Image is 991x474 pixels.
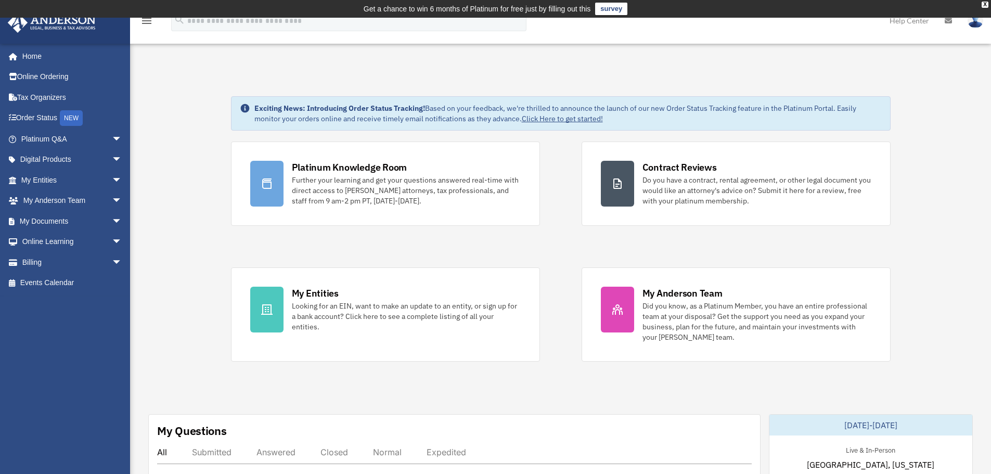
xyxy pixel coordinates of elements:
[192,447,231,457] div: Submitted
[140,15,153,27] i: menu
[7,273,138,293] a: Events Calendar
[7,87,138,108] a: Tax Organizers
[292,301,521,332] div: Looking for an EIN, want to make an update to an entity, or sign up for a bank account? Click her...
[7,211,138,232] a: My Documentsarrow_drop_down
[157,447,167,457] div: All
[112,129,133,150] span: arrow_drop_down
[807,458,934,471] span: [GEOGRAPHIC_DATA], [US_STATE]
[595,3,627,15] a: survey
[642,161,717,174] div: Contract Reviews
[140,18,153,27] a: menu
[256,447,295,457] div: Answered
[5,12,99,33] img: Anderson Advisors Platinum Portal
[427,447,466,457] div: Expedited
[254,103,882,124] div: Based on your feedback, we're thrilled to announce the launch of our new Order Status Tracking fe...
[7,190,138,211] a: My Anderson Teamarrow_drop_down
[373,447,402,457] div: Normal
[292,287,339,300] div: My Entities
[642,301,871,342] div: Did you know, as a Platinum Member, you have an entire professional team at your disposal? Get th...
[112,190,133,212] span: arrow_drop_down
[174,14,185,25] i: search
[7,149,138,170] a: Digital Productsarrow_drop_down
[320,447,348,457] div: Closed
[838,444,904,455] div: Live & In-Person
[582,267,891,362] a: My Anderson Team Did you know, as a Platinum Member, you have an entire professional team at your...
[642,175,871,206] div: Do you have a contract, rental agreement, or other legal document you would like an attorney's ad...
[254,104,425,113] strong: Exciting News: Introducing Order Status Tracking!
[7,232,138,252] a: Online Learningarrow_drop_down
[112,149,133,171] span: arrow_drop_down
[231,142,540,226] a: Platinum Knowledge Room Further your learning and get your questions answered real-time with dire...
[112,211,133,232] span: arrow_drop_down
[7,129,138,149] a: Platinum Q&Aarrow_drop_down
[7,67,138,87] a: Online Ordering
[582,142,891,226] a: Contract Reviews Do you have a contract, rental agreement, or other legal document you would like...
[522,114,603,123] a: Click Here to get started!
[364,3,591,15] div: Get a chance to win 6 months of Platinum for free just by filling out this
[112,252,133,273] span: arrow_drop_down
[60,110,83,126] div: NEW
[112,232,133,253] span: arrow_drop_down
[157,423,227,439] div: My Questions
[7,170,138,190] a: My Entitiesarrow_drop_down
[7,252,138,273] a: Billingarrow_drop_down
[112,170,133,191] span: arrow_drop_down
[642,287,723,300] div: My Anderson Team
[292,175,521,206] div: Further your learning and get your questions answered real-time with direct access to [PERSON_NAM...
[968,13,983,28] img: User Pic
[982,2,988,8] div: close
[231,267,540,362] a: My Entities Looking for an EIN, want to make an update to an entity, or sign up for a bank accoun...
[769,415,972,435] div: [DATE]-[DATE]
[7,46,133,67] a: Home
[292,161,407,174] div: Platinum Knowledge Room
[7,108,138,129] a: Order StatusNEW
